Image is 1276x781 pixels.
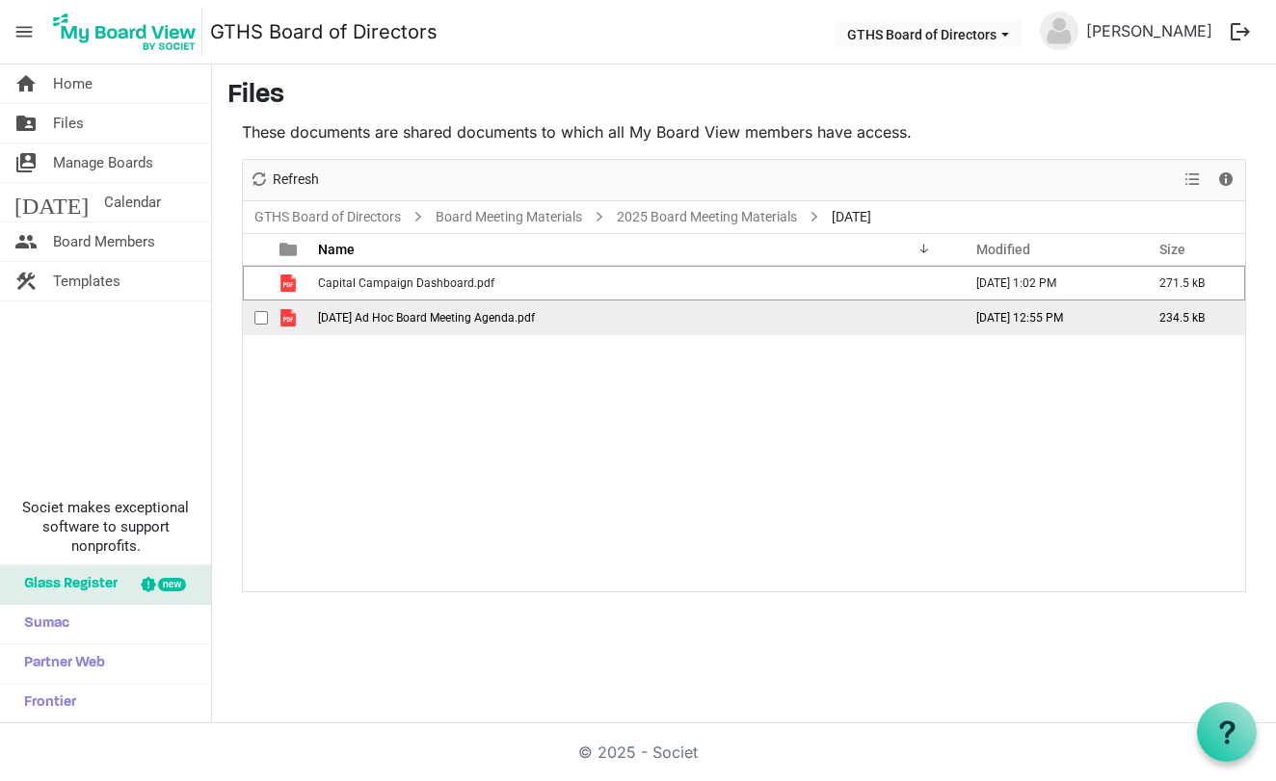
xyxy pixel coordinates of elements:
a: Board Meeting Materials [432,205,586,229]
span: Modified [976,242,1030,257]
button: Refresh [247,168,323,192]
a: GTHS Board of Directors [210,13,438,51]
a: GTHS Board of Directors [251,205,405,229]
td: Capital Campaign Dashboard.pdf is template cell column header Name [312,266,956,300]
span: Home [53,65,93,103]
span: Manage Boards [53,143,153,182]
span: construction [14,262,38,300]
p: These documents are shared documents to which all My Board View members have access. [242,120,1246,143]
span: Frontier [14,684,76,722]
button: GTHS Board of Directors dropdownbutton [835,20,1022,47]
span: Board Members [53,222,155,261]
div: View [1177,160,1210,200]
span: Calendar [104,183,161,221]
span: folder_shared [14,104,38,143]
span: Refresh [271,168,321,192]
a: 2025 Board Meeting Materials [613,205,801,229]
a: My Board View Logo [47,8,210,56]
span: Files [53,104,84,143]
button: logout [1220,12,1261,52]
div: Details [1210,160,1242,200]
div: Refresh [243,160,326,200]
span: Sumac [14,605,69,643]
td: is template cell column header type [268,266,312,300]
span: [DATE] [14,183,89,221]
span: Capital Campaign Dashboard.pdf [318,276,494,290]
td: 271.5 kB is template cell column header Size [1139,266,1245,300]
span: [DATE] Ad Hoc Board Meeting Agenda.pdf [318,311,535,325]
span: Partner Web [14,644,105,683]
a: © 2025 - Societ [578,742,698,762]
td: is template cell column header type [268,300,312,335]
button: Details [1213,168,1239,192]
h3: Files [227,80,1261,113]
span: switch_account [14,143,38,182]
span: Societ makes exceptional software to support nonprofits. [9,498,202,556]
span: Templates [53,262,120,300]
span: Name [318,242,355,257]
span: home [14,65,38,103]
span: Glass Register [14,565,118,604]
a: [PERSON_NAME] [1078,12,1220,50]
span: menu [6,13,42,50]
td: 234.5 kB is template cell column header Size [1139,300,1245,335]
span: Size [1159,242,1185,257]
img: no-profile-picture.svg [1040,12,1078,50]
span: [DATE] [828,205,875,229]
span: people [14,222,38,261]
button: View dropdownbutton [1181,168,1204,192]
td: 2025.08.21 Ad Hoc Board Meeting Agenda.pdf is template cell column header Name [312,300,956,335]
td: checkbox [243,266,268,300]
td: August 20, 2025 1:02 PM column header Modified [956,266,1139,300]
img: My Board View Logo [47,8,202,56]
td: checkbox [243,300,268,335]
div: new [158,578,186,591]
td: August 14, 2025 12:55 PM column header Modified [956,300,1139,335]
